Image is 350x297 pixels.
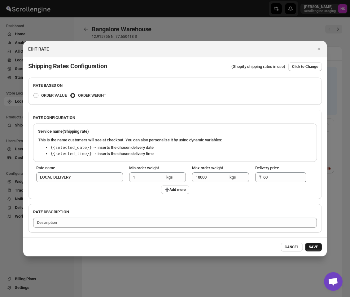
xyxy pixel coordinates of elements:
[129,172,165,182] input: 0.00
[281,243,303,251] button: CANCEL
[314,45,323,53] button: Close
[50,151,92,156] code: Copy to clipboard
[50,144,222,151] li: → inserts the chosen delivery date
[230,175,236,180] span: kgs
[63,129,89,134] span: (Shipping rate)
[263,172,297,182] input: 0.00
[292,64,318,69] span: Click to Change
[285,245,299,250] span: CANCEL
[36,172,123,182] input: Rate name
[129,166,159,170] span: Min order weight
[33,115,317,121] h2: RATE CONFIGURATION
[305,243,322,251] button: SAVE
[36,166,55,170] span: Rate name
[50,151,222,157] li: → inserts the chosen delivery time
[38,137,222,143] p: This is the name customers will see at checkout. You can also personalize it by using dynamic var...
[50,145,92,150] code: Copy to clipboard
[166,175,173,180] span: kgs
[309,245,318,250] span: SAVE
[192,166,223,170] span: Max order weight
[28,62,107,71] p: Shipping Rates Configuration
[41,93,67,98] span: ORDER VALUE
[161,185,189,194] button: ➕Add more
[259,175,261,180] span: ₹
[33,209,317,215] h2: RATE DESCRIPTION
[231,62,322,71] div: (Shopify shipping rates in use)
[38,129,89,134] b: Service name
[165,187,186,192] span: ➕Add more
[78,93,106,98] span: ORDER WEIGHT
[324,272,343,291] div: Open chat
[28,46,49,52] h2: EDIT RATE
[255,166,279,170] span: Delivery price
[288,62,322,71] button: Click to Change
[192,172,228,182] input: No limit
[33,82,317,89] h2: RATE BASED ON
